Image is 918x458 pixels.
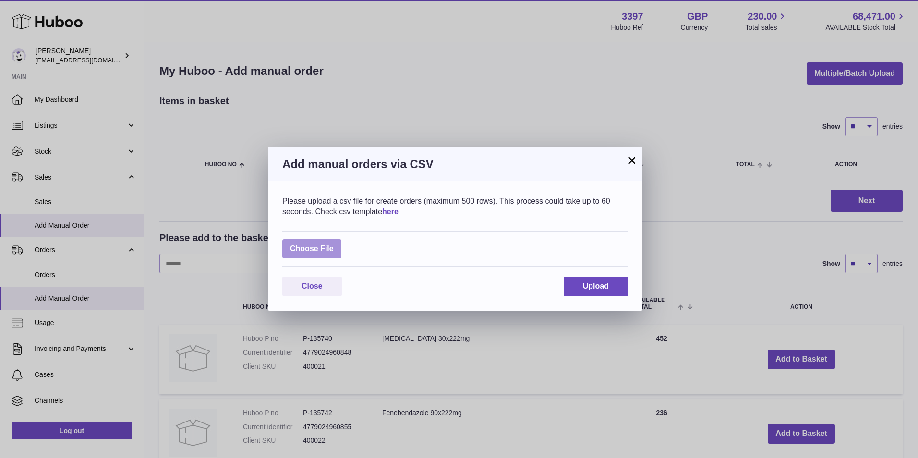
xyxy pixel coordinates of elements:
[564,277,628,296] button: Upload
[282,239,341,259] span: Choose File
[282,277,342,296] button: Close
[282,196,628,217] div: Please upload a csv file for create orders (maximum 500 rows). This process could take up to 60 s...
[626,155,638,166] button: ×
[583,282,609,290] span: Upload
[382,207,399,216] a: here
[282,157,628,172] h3: Add manual orders via CSV
[302,282,323,290] span: Close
